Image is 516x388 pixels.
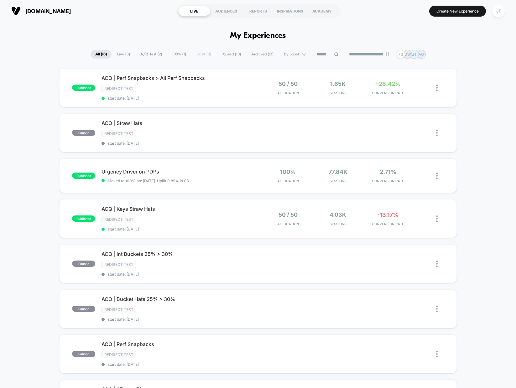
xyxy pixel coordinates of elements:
[436,130,438,136] img: close
[72,130,95,136] span: paused
[102,75,258,81] span: ACQ | Perf Snapbacks > All Perf Snapbacks
[102,261,136,268] span: Redirect Test
[279,211,298,218] span: 50 / 50
[217,50,246,59] span: Paused ( 10 )
[279,80,298,87] span: 50 / 50
[396,50,405,59] div: + 3
[72,351,95,357] span: paused
[72,261,95,267] span: paused
[277,91,299,95] span: Allocation
[404,52,411,57] p: MW
[102,296,258,302] span: ACQ | Bucket Hats 25% > 30%
[102,85,136,92] span: Redirect Test
[102,130,136,137] span: Redirect Test
[329,168,347,175] span: 77.84k
[178,6,210,16] div: LIVE
[412,52,417,57] p: JT
[102,168,258,175] span: Urgency Driver on PDPs
[277,222,299,226] span: Allocation
[491,5,507,18] button: JT
[102,227,258,231] span: start date: [DATE]
[136,50,167,59] span: A/B Test ( 2 )
[102,206,258,212] span: ACQ | Keys Straw Hats
[436,215,438,222] img: close
[284,52,299,57] span: By Label
[72,173,95,179] span: published
[330,80,346,87] span: 1.65k
[102,216,136,223] span: Redirect Test
[306,6,338,16] div: ACADEMY
[247,50,278,59] span: Archived ( 13 )
[364,179,411,183] span: CONVERSION RATE
[274,6,306,16] div: INSPIRATIONS
[102,96,258,101] span: start date: [DATE]
[210,6,242,16] div: AUDIENCES
[386,52,389,56] img: end
[280,168,296,175] span: 100%
[102,141,258,146] span: start date: [DATE]
[436,306,438,312] img: close
[375,80,401,87] span: +28.42%
[72,215,95,222] span: published
[102,306,136,313] span: Redirect Test
[277,179,299,183] span: Allocation
[429,6,486,17] button: Create New Experience
[436,261,438,267] img: close
[315,222,362,226] span: Sessions
[108,178,189,183] span: Moved to 100% on: [DATE] . Uplift: 0.89% in CR
[102,272,258,277] span: start date: [DATE]
[419,52,424,57] p: AO
[315,179,362,183] span: Sessions
[242,6,274,16] div: REPORTS
[315,91,362,95] span: Sessions
[102,351,136,358] span: Redirect Test
[9,6,73,16] button: [DOMAIN_NAME]
[436,85,438,91] img: close
[102,317,258,322] span: start date: [DATE]
[436,351,438,357] img: close
[72,85,95,91] span: published
[377,211,399,218] span: -13.17%
[25,8,71,14] span: [DOMAIN_NAME]
[72,306,95,312] span: paused
[11,6,21,16] img: Visually logo
[102,251,258,257] span: ACQ | Int Buckets 25% > 30%
[330,211,346,218] span: 4.03k
[102,120,258,126] span: ACQ | Straw Hats
[364,91,411,95] span: CONVERSION RATE
[91,50,112,59] span: All ( 13 )
[380,168,396,175] span: 2.71%
[364,222,411,226] span: CONVERSION RATE
[112,50,135,59] span: Live ( 3 )
[168,50,191,59] span: 100% ( 1 )
[102,362,258,367] span: start date: [DATE]
[436,173,438,179] img: close
[493,5,505,17] div: JT
[102,341,258,347] span: ACQ | Perf Snapbacks
[230,31,286,40] h1: My Experiences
